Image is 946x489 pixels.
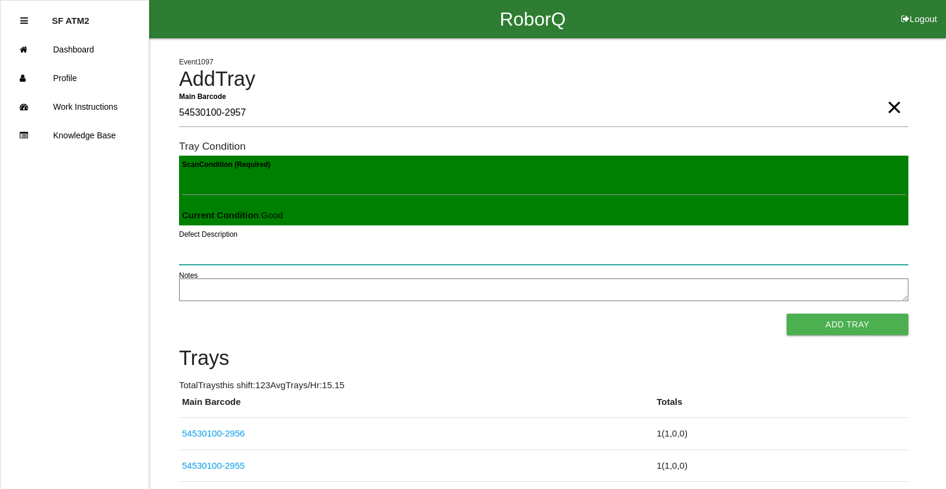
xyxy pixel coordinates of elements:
h6: Tray Condition [179,141,908,152]
span: Event 1097 [179,58,213,66]
h4: Add Tray [179,68,908,91]
label: Notes [179,270,198,281]
div: Close [20,7,28,35]
button: Add Tray [787,314,908,335]
b: Current Condition [182,210,258,220]
span: Clear Input [886,83,902,107]
th: Main Barcode [179,395,654,418]
input: Required [179,100,908,127]
a: 54530100-2955 [182,460,245,471]
a: 54530100-2956 [182,428,245,438]
a: Dashboard [1,35,149,64]
a: Work Instructions [1,92,149,121]
p: Total Trays this shift: 123 Avg Trays /Hr: 15.15 [179,379,908,392]
p: SF ATM2 [52,7,90,26]
a: Profile [1,64,149,92]
td: 1 ( 1 , 0 , 0 ) [654,450,908,482]
b: Main Barcode [179,92,226,100]
td: 1 ( 1 , 0 , 0 ) [654,418,908,450]
span: : Good [182,210,283,220]
h4: Trays [179,347,908,370]
label: Defect Description [179,229,238,240]
th: Totals [654,395,908,418]
a: Knowledge Base [1,121,149,150]
b: Scan Condition (Required) [182,160,270,169]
